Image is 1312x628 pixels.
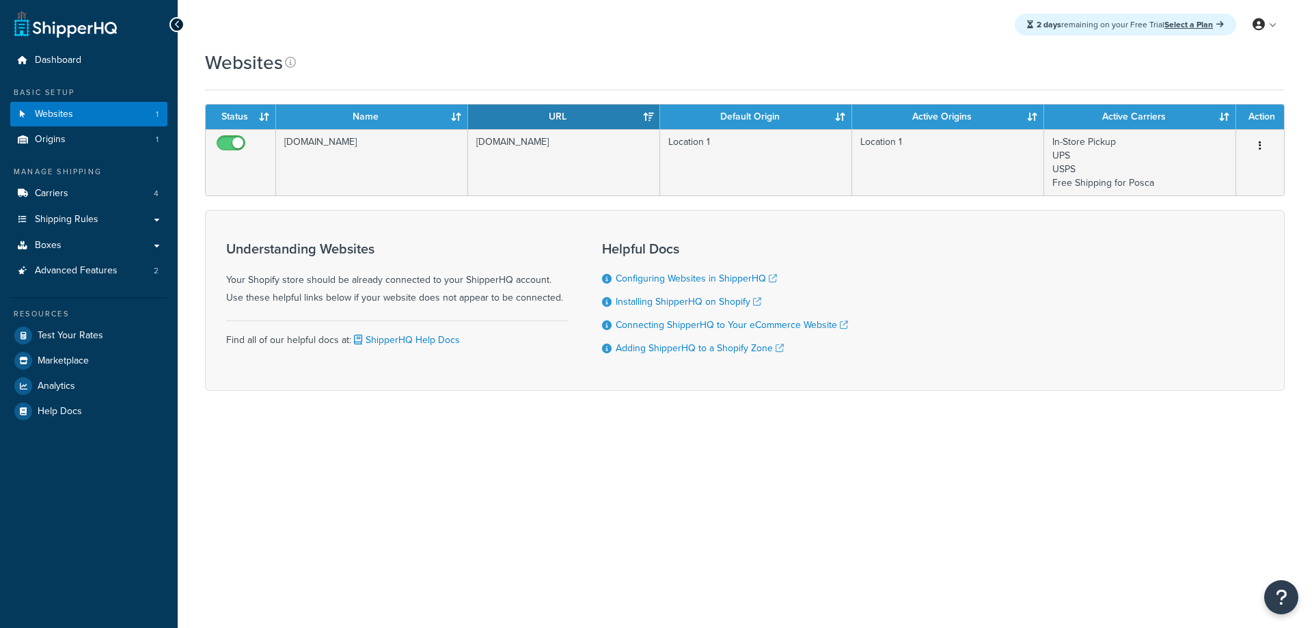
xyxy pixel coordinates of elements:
div: Manage Shipping [10,166,167,178]
li: Advanced Features [10,258,167,284]
span: Help Docs [38,406,82,418]
a: Carriers 4 [10,181,167,206]
span: Carriers [35,188,68,200]
a: Installing ShipperHQ on Shopify [616,295,761,309]
a: Websites 1 [10,102,167,127]
h3: Helpful Docs [602,241,848,256]
td: [DOMAIN_NAME] [468,129,660,195]
a: Advanced Features 2 [10,258,167,284]
button: Open Resource Center [1264,580,1298,614]
th: Name: activate to sort column ascending [276,105,468,129]
td: [DOMAIN_NAME] [276,129,468,195]
span: Marketplace [38,355,89,367]
a: ShipperHQ Home [14,10,117,38]
span: Origins [35,134,66,146]
div: Your Shopify store should be already connected to your ShipperHQ account. Use these helpful links... [226,241,568,307]
li: Websites [10,102,167,127]
span: Test Your Rates [38,330,103,342]
a: ShipperHQ Help Docs [351,333,460,347]
span: Advanced Features [35,265,118,277]
strong: 2 days [1037,18,1061,31]
h3: Understanding Websites [226,241,568,256]
a: Help Docs [10,399,167,424]
li: Origins [10,127,167,152]
a: Shipping Rules [10,207,167,232]
a: Adding ShipperHQ to a Shopify Zone [616,341,784,355]
a: Origins 1 [10,127,167,152]
th: Status: activate to sort column ascending [206,105,276,129]
span: 1 [156,109,159,120]
span: Shipping Rules [35,214,98,226]
th: Default Origin: activate to sort column ascending [660,105,852,129]
a: Dashboard [10,48,167,73]
a: Analytics [10,374,167,398]
h1: Websites [205,49,283,76]
span: Websites [35,109,73,120]
li: Carriers [10,181,167,206]
a: Connecting ShipperHQ to Your eCommerce Website [616,318,848,332]
td: Location 1 [660,129,852,195]
a: Boxes [10,233,167,258]
div: Basic Setup [10,87,167,98]
a: Select a Plan [1164,18,1224,31]
td: Location 1 [852,129,1044,195]
span: 1 [156,134,159,146]
span: Dashboard [35,55,81,66]
a: Marketplace [10,349,167,373]
th: Action [1236,105,1284,129]
th: Active Carriers: activate to sort column ascending [1044,105,1236,129]
span: 4 [154,188,159,200]
div: remaining on your Free Trial [1015,14,1236,36]
a: Test Your Rates [10,323,167,348]
span: 2 [154,265,159,277]
span: Analytics [38,381,75,392]
div: Find all of our helpful docs at: [226,320,568,349]
span: Boxes [35,240,61,251]
a: Configuring Websites in ShipperHQ [616,271,777,286]
th: URL: activate to sort column ascending [468,105,660,129]
th: Active Origins: activate to sort column ascending [852,105,1044,129]
td: In-Store Pickup UPS USPS Free Shipping for Posca [1044,129,1236,195]
div: Resources [10,308,167,320]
